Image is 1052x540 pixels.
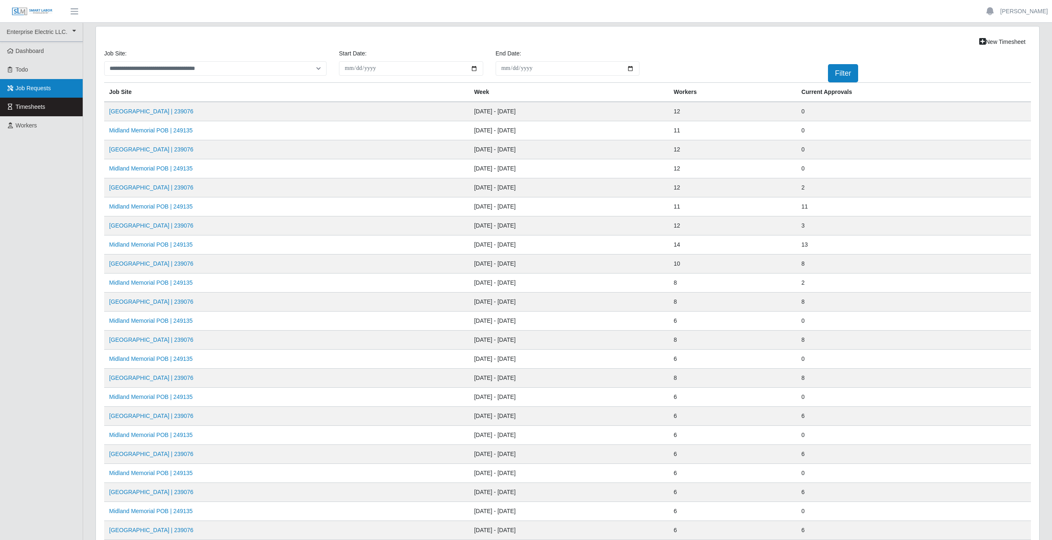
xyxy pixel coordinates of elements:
a: [GEOGRAPHIC_DATA] | 239076 [109,527,193,533]
td: [DATE] - [DATE] [469,521,669,540]
td: 6 [797,521,1031,540]
td: 8 [797,293,1031,312]
td: [DATE] - [DATE] [469,293,669,312]
td: [DATE] - [DATE] [469,331,669,350]
a: [PERSON_NAME] [1000,7,1048,16]
td: [DATE] - [DATE] [469,254,669,274]
td: [DATE] - [DATE] [469,197,669,216]
a: [GEOGRAPHIC_DATA] | 239076 [109,374,193,381]
td: 0 [797,350,1031,369]
td: [DATE] - [DATE] [469,369,669,388]
td: 0 [797,102,1031,121]
td: [DATE] - [DATE] [469,178,669,197]
td: 12 [669,102,797,121]
button: Filter [828,64,858,82]
td: 11 [797,197,1031,216]
td: 11 [669,121,797,140]
td: 6 [669,388,797,407]
td: [DATE] - [DATE] [469,464,669,483]
a: Midland Memorial POB | 249135 [109,470,193,476]
span: Todo [16,66,28,73]
td: 0 [797,502,1031,521]
td: 8 [669,274,797,293]
td: 0 [797,388,1031,407]
label: job site: [104,49,126,58]
a: [GEOGRAPHIC_DATA] | 239076 [109,298,193,305]
td: 8 [669,331,797,350]
td: 10 [669,254,797,274]
a: [GEOGRAPHIC_DATA] | 239076 [109,451,193,457]
span: Workers [16,122,37,129]
td: 0 [797,140,1031,159]
td: 6 [669,350,797,369]
td: [DATE] - [DATE] [469,102,669,121]
a: [GEOGRAPHIC_DATA] | 239076 [109,108,193,115]
td: 12 [669,216,797,235]
label: End Date: [496,49,521,58]
a: New Timesheet [974,35,1031,49]
td: 0 [797,464,1031,483]
td: 6 [669,502,797,521]
td: 6 [669,426,797,445]
td: 3 [797,216,1031,235]
td: 12 [669,178,797,197]
td: [DATE] - [DATE] [469,235,669,254]
a: [GEOGRAPHIC_DATA] | 239076 [109,146,193,153]
a: Midland Memorial POB | 249135 [109,317,193,324]
td: [DATE] - [DATE] [469,445,669,464]
a: [GEOGRAPHIC_DATA] | 239076 [109,489,193,495]
a: Midland Memorial POB | 249135 [109,394,193,400]
th: job site [104,83,469,102]
a: Midland Memorial POB | 249135 [109,127,193,134]
td: 8 [669,293,797,312]
td: [DATE] - [DATE] [469,350,669,369]
td: [DATE] - [DATE] [469,483,669,502]
a: [GEOGRAPHIC_DATA] | 239076 [109,413,193,419]
td: 11 [669,197,797,216]
td: [DATE] - [DATE] [469,140,669,159]
td: 2 [797,178,1031,197]
td: 6 [669,407,797,426]
td: 6 [669,483,797,502]
span: Dashboard [16,48,44,54]
td: 0 [797,426,1031,445]
span: Timesheets [16,103,45,110]
a: Midland Memorial POB | 249135 [109,165,193,172]
td: 6 [797,407,1031,426]
td: 8 [797,331,1031,350]
a: Midland Memorial POB | 249135 [109,203,193,210]
th: Workers [669,83,797,102]
td: 12 [669,140,797,159]
a: Midland Memorial POB | 249135 [109,432,193,438]
th: Current Approvals [797,83,1031,102]
a: [GEOGRAPHIC_DATA] | 239076 [109,336,193,343]
td: [DATE] - [DATE] [469,312,669,331]
span: Job Requests [16,85,51,91]
td: 0 [797,312,1031,331]
td: 14 [669,235,797,254]
td: 8 [669,369,797,388]
td: 8 [797,369,1031,388]
td: 12 [669,159,797,178]
td: [DATE] - [DATE] [469,159,669,178]
a: Midland Memorial POB | 249135 [109,279,193,286]
a: [GEOGRAPHIC_DATA] | 239076 [109,260,193,267]
a: Midland Memorial POB | 249135 [109,508,193,514]
img: SLM Logo [12,7,53,16]
td: [DATE] - [DATE] [469,407,669,426]
td: 6 [797,483,1031,502]
td: 13 [797,235,1031,254]
td: [DATE] - [DATE] [469,121,669,140]
td: 6 [797,445,1031,464]
td: [DATE] - [DATE] [469,426,669,445]
td: [DATE] - [DATE] [469,216,669,235]
td: 8 [797,254,1031,274]
a: Midland Memorial POB | 249135 [109,355,193,362]
td: 6 [669,464,797,483]
td: [DATE] - [DATE] [469,274,669,293]
td: 6 [669,445,797,464]
td: [DATE] - [DATE] [469,502,669,521]
td: [DATE] - [DATE] [469,388,669,407]
a: [GEOGRAPHIC_DATA] | 239076 [109,222,193,229]
th: Week [469,83,669,102]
